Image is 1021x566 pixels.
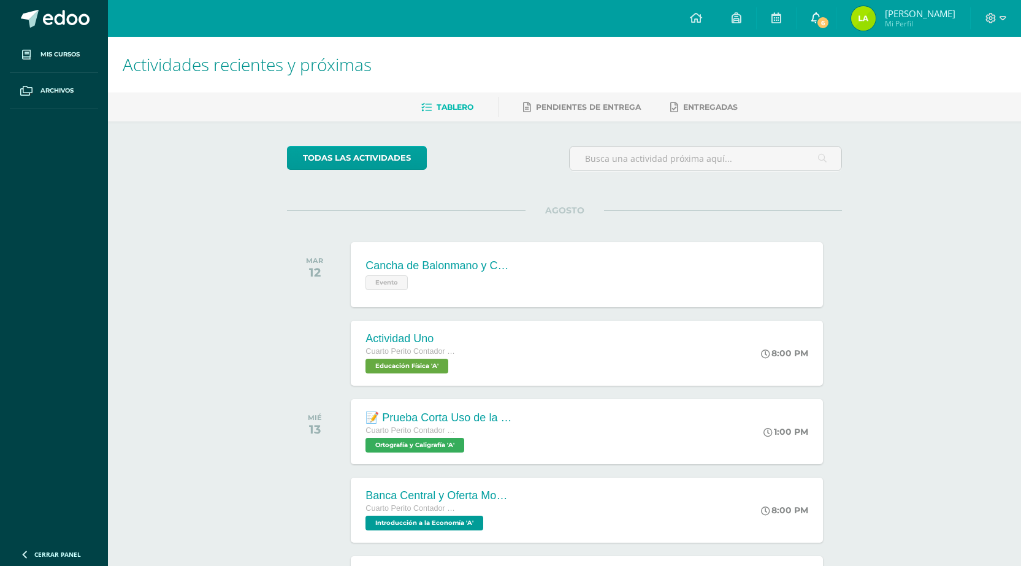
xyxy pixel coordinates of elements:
div: 📝 Prueba Corta Uso de la R y RR Uso de la X, [GEOGRAPHIC_DATA] y [GEOGRAPHIC_DATA] [365,411,513,424]
span: Entregadas [683,102,738,112]
div: Cancha de Balonmano y Contenido [365,259,513,272]
a: Tablero [421,98,473,117]
div: 12 [306,265,323,280]
div: 8:00 PM [761,348,808,359]
span: Cuarto Perito Contador con Orientación en Computación [365,347,457,356]
input: Busca una actividad próxima aquí... [570,147,841,170]
span: Introducción a la Economía 'A' [365,516,483,530]
span: Cerrar panel [34,550,81,559]
span: Mi Perfil [885,18,955,29]
img: e27ff7c47363af2913875ea146f0a901.png [851,6,876,31]
div: Actividad Uno [365,332,457,345]
span: Cuarto Perito Contador con Orientación en Computación [365,504,457,513]
div: MIÉ [308,413,322,422]
span: [PERSON_NAME] [885,7,955,20]
span: Pendientes de entrega [536,102,641,112]
span: Archivos [40,86,74,96]
div: Banca Central y Oferta Monetaria. [365,489,513,502]
a: todas las Actividades [287,146,427,170]
span: Cuarto Perito Contador con Orientación en Computación [365,426,457,435]
span: Evento [365,275,408,290]
a: Entregadas [670,98,738,117]
span: Actividades recientes y próximas [123,53,372,76]
div: 8:00 PM [761,505,808,516]
span: Educación Física 'A' [365,359,448,373]
div: MAR [306,256,323,265]
a: Mis cursos [10,37,98,73]
span: Ortografía y Caligrafía 'A' [365,438,464,453]
a: Pendientes de entrega [523,98,641,117]
span: AGOSTO [526,205,604,216]
a: Archivos [10,73,98,109]
span: Tablero [437,102,473,112]
span: 6 [816,16,830,29]
span: Mis cursos [40,50,80,59]
div: 13 [308,422,322,437]
div: 1:00 PM [763,426,808,437]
